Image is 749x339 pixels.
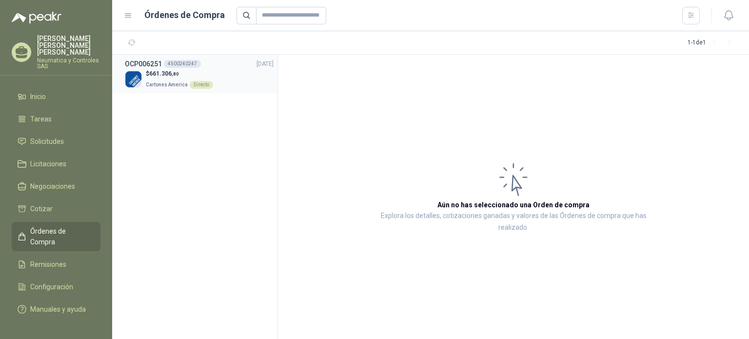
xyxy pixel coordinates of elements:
[146,82,188,87] span: Cartones America
[164,60,201,68] div: 4500240247
[12,255,100,274] a: Remisiones
[12,110,100,128] a: Tareas
[12,300,100,319] a: Manuales y ayuda
[30,91,46,102] span: Inicio
[125,71,142,88] img: Company Logo
[30,114,52,124] span: Tareas
[12,155,100,173] a: Licitaciones
[12,177,100,196] a: Negociaciones
[256,60,274,69] span: [DATE]
[688,35,737,51] div: 1 - 1 de 1
[125,59,162,69] h3: OCP006251
[12,278,100,296] a: Configuración
[30,281,73,292] span: Configuración
[375,210,651,234] p: Explora los detalles, cotizaciones ganadas y valores de las Órdenes de compra que has realizado.
[12,199,100,218] a: Cotizar
[125,59,274,89] a: OCP0062514500240247[DATE] Company Logo$661.306,80Cartones AmericaDirecto
[30,259,66,270] span: Remisiones
[149,70,179,77] span: 661.306
[146,69,213,79] p: $
[12,12,61,23] img: Logo peakr
[37,35,100,56] p: [PERSON_NAME] [PERSON_NAME] [PERSON_NAME]
[30,226,91,247] span: Órdenes de Compra
[30,203,53,214] span: Cotizar
[30,136,64,147] span: Solicitudes
[190,81,213,89] div: Directo
[12,222,100,251] a: Órdenes de Compra
[437,199,590,210] h3: Aún no has seleccionado una Orden de compra
[144,8,225,22] h1: Órdenes de Compra
[172,71,179,77] span: ,80
[12,132,100,151] a: Solicitudes
[30,181,75,192] span: Negociaciones
[37,58,100,69] p: Neumatica y Controles SAS
[12,87,100,106] a: Inicio
[30,304,86,315] span: Manuales y ayuda
[30,159,66,169] span: Licitaciones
